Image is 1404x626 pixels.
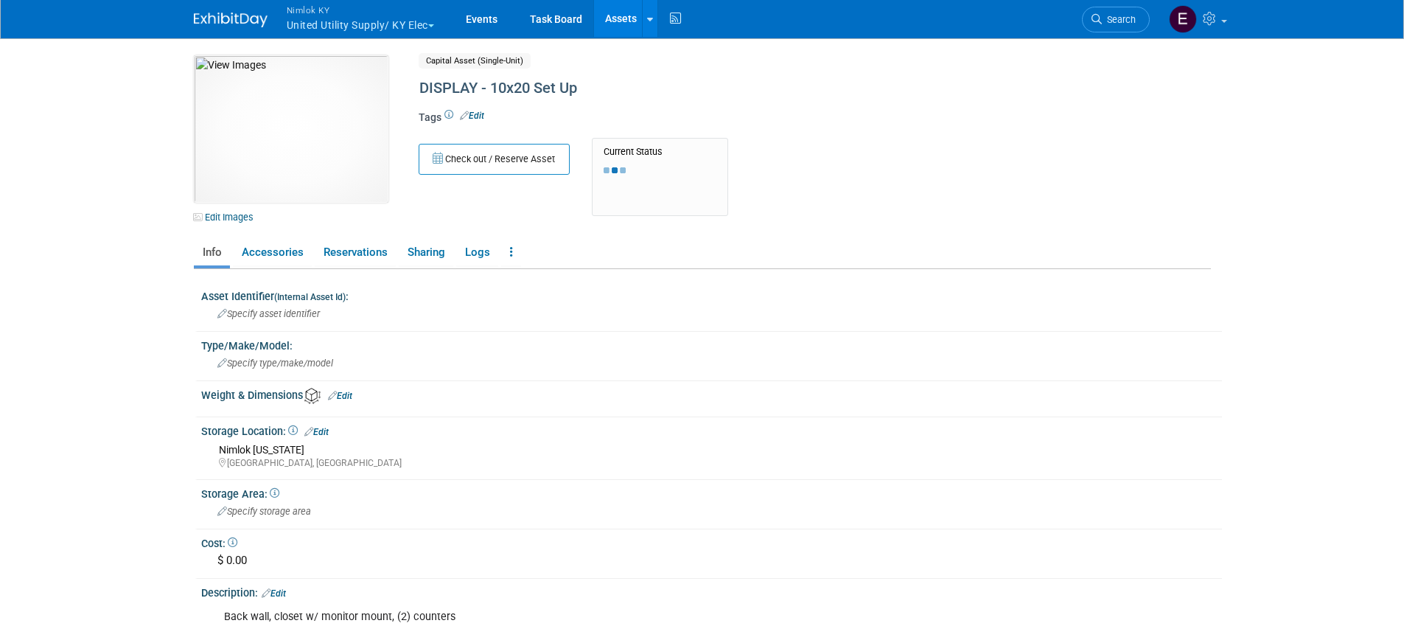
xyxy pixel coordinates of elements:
[419,110,1089,135] div: Tags
[233,240,312,265] a: Accessories
[328,391,352,401] a: Edit
[217,358,333,369] span: Specify type/make/model
[419,53,531,69] span: Capital Asset (Single-Unit)
[604,167,626,173] img: loading...
[219,444,304,456] span: Nimlok [US_STATE]
[456,240,498,265] a: Logs
[304,427,329,437] a: Edit
[217,308,320,319] span: Specify asset identifier
[219,457,1211,470] div: [GEOGRAPHIC_DATA], [GEOGRAPHIC_DATA]
[201,420,1222,439] div: Storage Location:
[201,488,279,500] span: Storage Area:
[287,2,434,18] span: Nimlok KY
[201,384,1222,404] div: Weight & Dimensions
[1082,7,1150,32] a: Search
[194,208,259,226] a: Edit Images
[201,285,1222,304] div: Asset Identifier :
[262,588,286,599] a: Edit
[604,146,716,158] div: Current Status
[304,388,321,404] img: Asset Weight and Dimensions
[201,532,1222,551] div: Cost:
[274,292,346,302] small: (Internal Asset Id)
[217,506,311,517] span: Specify storage area
[194,240,230,265] a: Info
[201,582,1222,601] div: Description:
[1169,5,1197,33] img: Elizabeth Griffin
[194,13,268,27] img: ExhibitDay
[399,240,453,265] a: Sharing
[460,111,484,121] a: Edit
[212,549,1211,572] div: $ 0.00
[414,75,1089,102] div: DISPLAY - 10x20 Set Up
[1102,14,1136,25] span: Search
[194,55,388,203] img: View Images
[201,335,1222,353] div: Type/Make/Model:
[315,240,396,265] a: Reservations
[419,144,570,175] button: Check out / Reserve Asset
